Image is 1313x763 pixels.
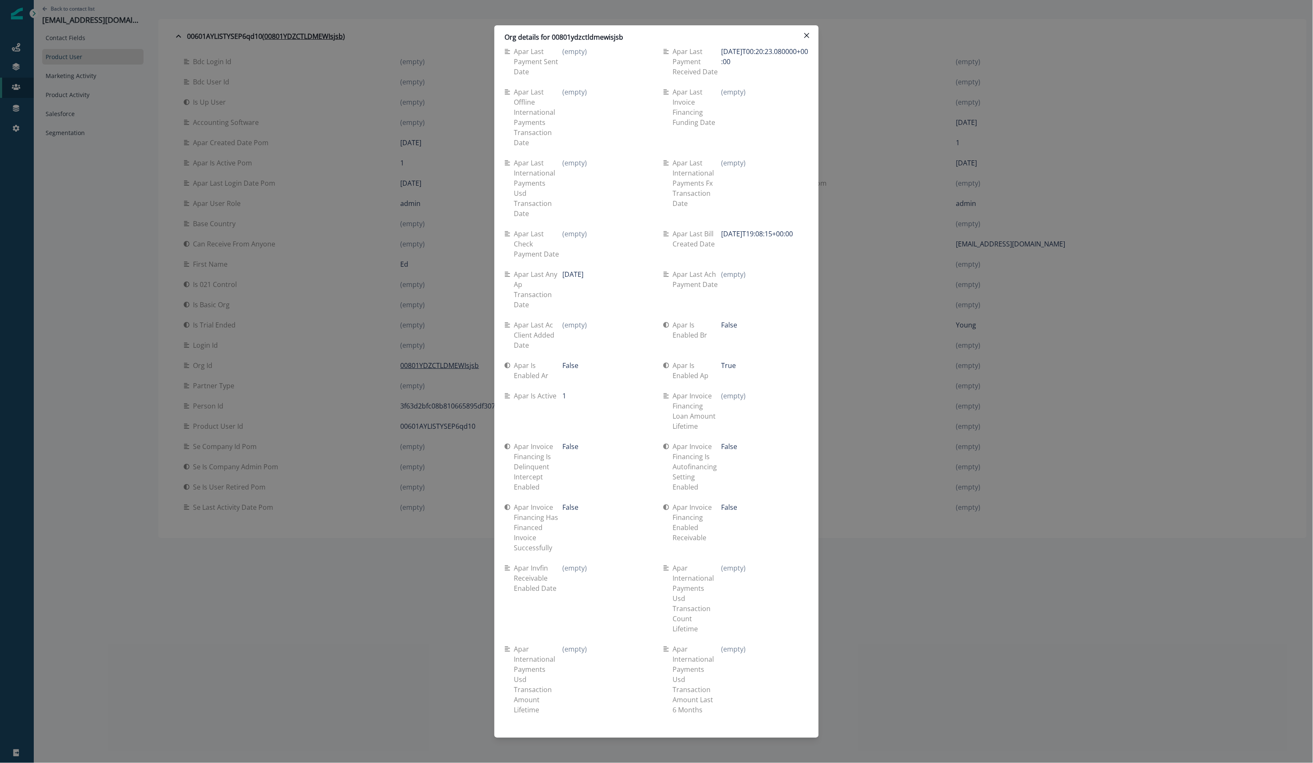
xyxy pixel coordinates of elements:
p: Apar is enabled br [673,320,722,340]
p: 1 [563,391,567,401]
p: (empty) [722,269,746,279]
p: False [722,441,738,452]
p: Apar last check payment date [514,229,563,259]
p: [DATE]T00:20:23.080000+00:00 [722,46,808,67]
p: Apar last any ap transaction date [514,269,563,310]
p: Apar international payments usd transaction amount last 6 months [673,644,722,715]
p: (empty) [563,644,587,654]
p: Apar is active [514,391,560,401]
p: (empty) [722,563,746,573]
p: (empty) [722,644,746,654]
p: False [563,441,579,452]
p: (empty) [563,87,587,97]
p: Apar invoice financing is autofinancing setting enabled [673,441,722,492]
p: Apar invoice financing loan amount lifetime [673,391,722,431]
p: (empty) [722,158,746,168]
p: (empty) [563,320,587,330]
p: (empty) [563,563,587,573]
p: (empty) [722,87,746,97]
p: Apar is enabled ar [514,360,563,381]
p: Apar invoice financing is delinquent intercept enabled [514,441,563,492]
p: (empty) [563,158,587,168]
p: Apar invoice financing has financed invoice successfully [514,502,563,553]
p: (empty) [722,391,746,401]
p: [DATE] [563,269,584,279]
p: Apar international payments usd transaction amount lifetime [514,644,563,715]
p: Apar last ach payment date [673,269,722,290]
button: Close [800,29,814,42]
p: Apar is enabled ap [673,360,722,381]
p: False [563,502,579,512]
p: Apar last ac client added date [514,320,563,350]
p: Apar last international payments usd transaction date [514,158,563,219]
p: True [722,360,736,371]
p: (empty) [563,46,587,57]
p: Apar last bill created date [673,229,722,249]
p: Apar last payment received date [673,46,722,77]
p: (empty) [563,229,587,239]
p: False [722,320,738,330]
p: Org details for 00801ydzctldmewisjsb [505,32,623,42]
p: Apar last invoice financing funding date [673,87,722,127]
p: Apar invfin receivable enabled date [514,563,563,593]
p: Apar last international payments fx transaction date [673,158,722,208]
p: [DATE]T19:08:15+00:00 [722,229,793,239]
p: Apar invoice financing enabled receivable [673,502,722,543]
p: Apar international payments usd transaction count lifetime [673,563,722,634]
p: False [722,502,738,512]
p: False [563,360,579,371]
p: Apar last payment sent date [514,46,563,77]
p: Apar last offline international payments transaction date [514,87,563,148]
